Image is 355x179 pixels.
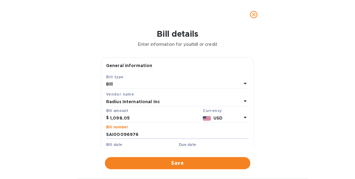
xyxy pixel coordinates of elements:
[106,75,124,79] b: Bill type
[5,41,350,48] p: Enter information for your bill or credit
[106,92,134,96] b: Vendor name
[106,143,122,147] label: Bill date
[246,7,261,22] button: close
[179,143,196,147] label: Due date
[110,113,200,123] input: $ Enter bill amount
[203,108,222,113] b: Currency
[5,29,350,39] h1: Bill details
[106,113,110,123] div: $
[106,109,128,113] label: Bill amount
[213,116,223,120] b: USD
[106,82,113,86] b: Bill
[110,160,246,167] span: Save
[105,157,250,169] button: Save
[106,63,152,68] b: General information
[106,130,249,139] input: Enter bill number
[106,99,160,104] b: Radius International Inc
[203,116,211,120] img: USD
[106,147,163,157] input: Select date
[179,147,236,157] input: Due date
[106,126,128,129] label: Bill number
